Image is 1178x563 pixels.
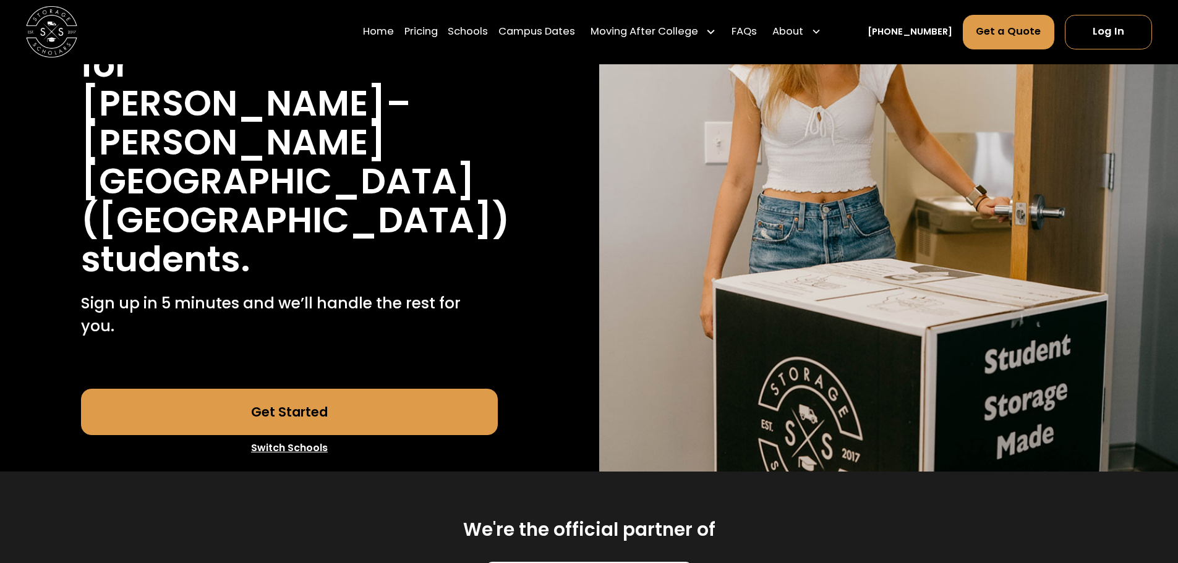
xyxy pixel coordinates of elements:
a: Campus Dates [498,14,575,50]
div: About [767,14,827,50]
a: Log In [1065,15,1152,49]
a: Schools [448,14,488,50]
a: Get Started [81,389,498,435]
a: Get a Quote [963,15,1055,49]
img: Storage Scholars main logo [26,6,77,57]
a: FAQs [732,14,757,50]
h2: We're the official partner of [463,518,715,541]
a: [PHONE_NUMBER] [868,25,952,39]
div: Moving After College [591,25,698,40]
a: Pricing [404,14,438,50]
a: home [26,6,77,57]
a: Switch Schools [81,435,498,461]
h1: [PERSON_NAME]–[PERSON_NAME][GEOGRAPHIC_DATA] ([GEOGRAPHIC_DATA]) [81,84,510,240]
p: Sign up in 5 minutes and we’ll handle the rest for you. [81,292,498,338]
h1: students. [81,240,250,279]
div: Moving After College [586,14,722,50]
a: Home [363,14,394,50]
div: About [772,25,803,40]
